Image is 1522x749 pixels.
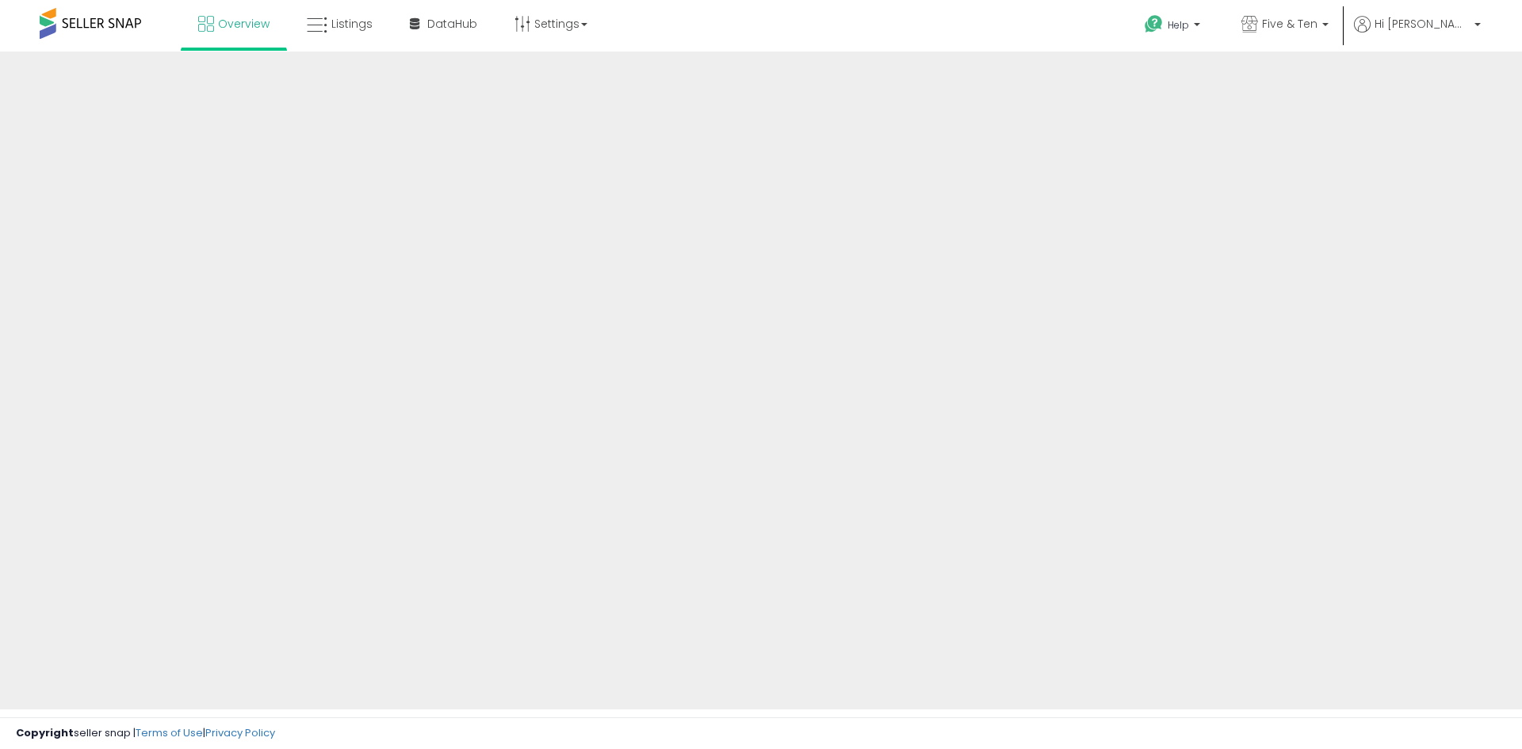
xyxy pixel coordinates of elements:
a: Help [1132,2,1216,52]
span: Five & Ten [1262,16,1317,32]
span: Hi [PERSON_NAME] [1375,16,1470,32]
span: Help [1168,18,1189,32]
i: Get Help [1144,14,1164,34]
span: DataHub [427,16,477,32]
a: Hi [PERSON_NAME] [1354,16,1481,52]
span: Listings [331,16,373,32]
span: Overview [218,16,270,32]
